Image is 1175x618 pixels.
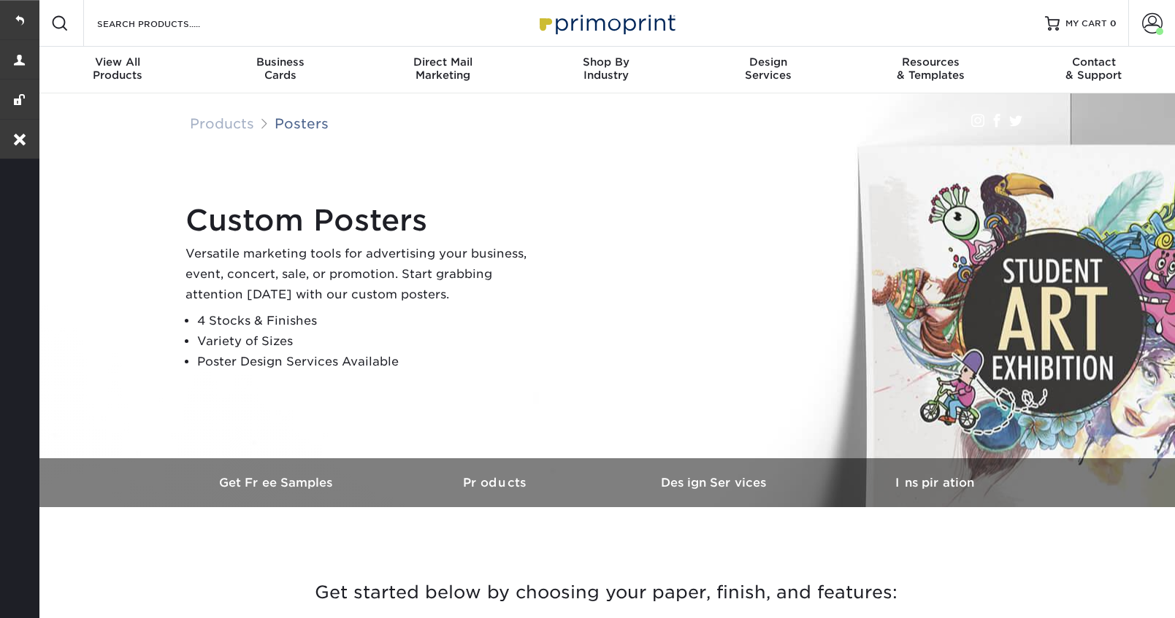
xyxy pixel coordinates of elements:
img: Primoprint [533,7,679,39]
h3: Products [387,476,606,490]
span: Resources [850,55,1013,69]
a: BusinessCards [199,47,362,93]
a: Get Free Samples [168,458,387,507]
a: Shop ByIndustry [524,47,687,93]
a: Posters [275,115,329,131]
h1: Custom Posters [185,203,551,238]
span: Shop By [524,55,687,69]
div: Services [687,55,850,82]
div: Marketing [361,55,524,82]
div: Cards [199,55,362,82]
span: Design [687,55,850,69]
span: Business [199,55,362,69]
h3: Inspiration [825,476,1044,490]
a: Contact& Support [1012,47,1175,93]
span: Contact [1012,55,1175,69]
div: & Templates [850,55,1013,82]
span: 0 [1110,18,1117,28]
a: Design Services [606,458,825,507]
a: Products [387,458,606,507]
li: Poster Design Services Available [197,352,551,372]
div: Products [37,55,199,82]
input: SEARCH PRODUCTS..... [96,15,238,32]
span: Direct Mail [361,55,524,69]
a: Inspiration [825,458,1044,507]
a: Products [190,115,254,131]
li: Variety of Sizes [197,331,551,352]
span: MY CART [1065,18,1107,30]
a: DesignServices [687,47,850,93]
div: & Support [1012,55,1175,82]
div: Industry [524,55,687,82]
h3: Design Services [606,476,825,490]
li: 4 Stocks & Finishes [197,311,551,331]
h3: Get Free Samples [168,476,387,490]
a: Resources& Templates [850,47,1013,93]
p: Versatile marketing tools for advertising your business, event, concert, sale, or promotion. Star... [185,244,551,305]
a: Direct MailMarketing [361,47,524,93]
a: View AllProducts [37,47,199,93]
span: View All [37,55,199,69]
